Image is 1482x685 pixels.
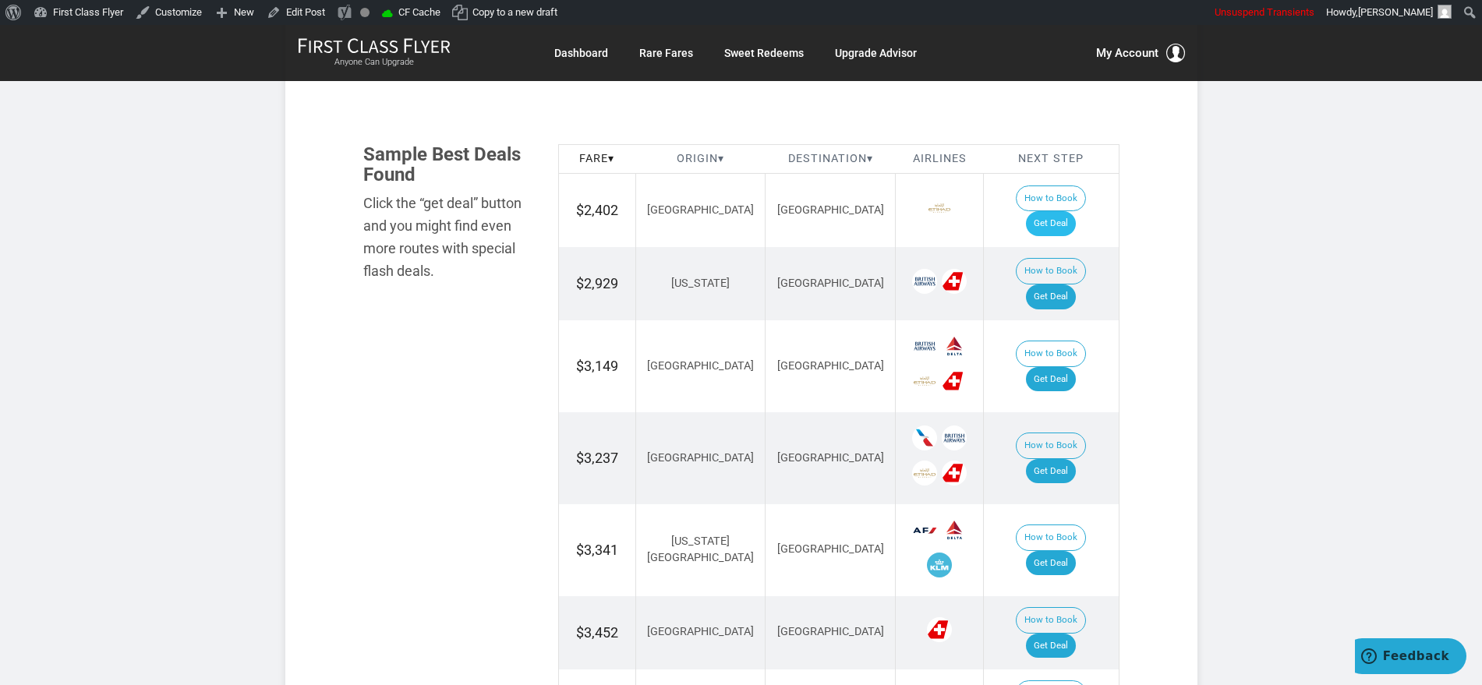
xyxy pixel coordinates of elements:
[724,39,804,67] a: Sweet Redeems
[635,144,766,174] th: Origin
[1026,551,1076,576] a: Get Deal
[912,517,937,542] span: Air France
[363,192,535,282] div: Click the “get deal” button and you might find even more routes with special flash deals.
[942,425,967,450] span: British Airways
[671,277,730,290] span: [US_STATE]
[718,152,724,165] span: ▾
[912,461,937,486] span: Etihad
[1016,258,1086,284] button: How to Book
[912,334,937,358] span: British Airways
[1016,524,1086,551] button: How to Book
[1016,607,1086,634] button: How to Book
[896,144,984,174] th: Airlines
[576,358,618,374] span: $3,149
[363,144,535,185] h3: Sample Best Deals Found
[942,334,967,358] span: Delta Airlines
[927,617,952,642] span: Swiss
[576,624,618,641] span: $3,452
[766,144,896,174] th: Destination
[835,39,917,67] a: Upgrade Advisor
[639,39,693,67] a: Rare Fares
[1016,433,1086,459] button: How to Book
[1026,211,1076,236] a: Get Deal
[777,277,884,290] span: [GEOGRAPHIC_DATA]
[576,542,618,558] span: $3,341
[777,542,884,556] span: [GEOGRAPHIC_DATA]
[1096,44,1185,62] button: My Account
[576,202,618,218] span: $2,402
[647,359,754,373] span: [GEOGRAPHIC_DATA]
[647,451,754,464] span: [GEOGRAPHIC_DATA]
[927,196,952,221] span: Etihad
[608,152,614,165] span: ▾
[1096,44,1158,62] span: My Account
[554,39,608,67] a: Dashboard
[942,369,967,394] span: Swiss
[1026,284,1076,309] a: Get Deal
[927,553,952,577] span: KLM
[1358,6,1433,18] span: [PERSON_NAME]
[1026,634,1076,659] a: Get Deal
[777,451,884,464] span: [GEOGRAPHIC_DATA]
[298,37,451,54] img: First Class Flyer
[576,450,618,466] span: $3,237
[298,57,451,68] small: Anyone Can Upgrade
[1215,6,1314,18] span: Unsuspend Transients
[1016,341,1086,367] button: How to Book
[912,269,937,294] span: British Airways
[777,359,884,373] span: [GEOGRAPHIC_DATA]
[984,144,1119,174] th: Next Step
[942,461,967,486] span: Swiss
[1026,459,1076,484] a: Get Deal
[647,535,754,564] span: [US_STATE][GEOGRAPHIC_DATA]
[777,203,884,217] span: [GEOGRAPHIC_DATA]
[912,369,937,394] span: Etihad
[867,152,873,165] span: ▾
[298,37,451,69] a: First Class FlyerAnyone Can Upgrade
[647,203,754,217] span: [GEOGRAPHIC_DATA]
[942,517,967,542] span: Delta Airlines
[647,625,754,638] span: [GEOGRAPHIC_DATA]
[1016,185,1086,212] button: How to Book
[1355,638,1466,677] iframe: Opens a widget where you can find more information
[576,275,618,291] span: $2,929
[1026,367,1076,392] a: Get Deal
[912,425,937,450] span: American Airlines
[558,144,635,174] th: Fare
[777,625,884,638] span: [GEOGRAPHIC_DATA]
[942,269,967,294] span: Swiss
